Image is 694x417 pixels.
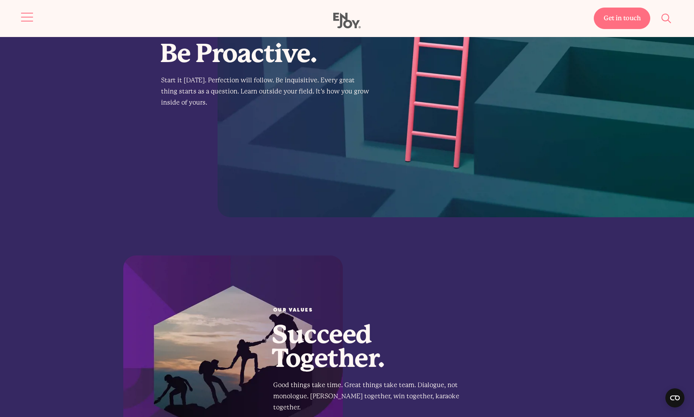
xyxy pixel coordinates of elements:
p: Good things take time. Great things take team. Dialogue, not monologue. [PERSON_NAME] together, w... [273,380,484,413]
a: Get in touch [594,8,650,29]
div: OUR VALUES [273,308,484,313]
button: Open CMP widget [665,388,684,407]
button: Site navigation [19,9,36,25]
button: Site search [658,10,675,27]
p: Start it [DATE]. Perfection will follow. Be inquisitive. Every great thing starts as a question. ... [161,75,372,108]
h3: Be Proactive. [160,41,372,65]
h3: Succeed Together. [272,322,484,370]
